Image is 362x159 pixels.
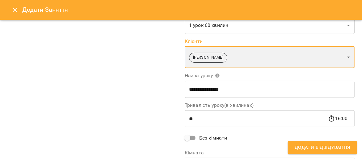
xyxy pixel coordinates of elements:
label: Тривалість уроку(в хвилинах) [185,103,355,108]
span: Назва уроку [185,73,220,78]
label: Кімната [185,150,355,155]
label: Клієнти [185,39,355,44]
button: Додати Відвідування [288,141,357,154]
button: Close [7,2,22,17]
span: Додати Відвідування [295,144,350,152]
div: [PERSON_NAME] [185,46,355,68]
span: [PERSON_NAME] [189,55,227,61]
div: 1 урок 60 хвилин [185,17,355,34]
h6: Додати Заняття [22,5,355,15]
span: Без кімнати [199,134,227,142]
